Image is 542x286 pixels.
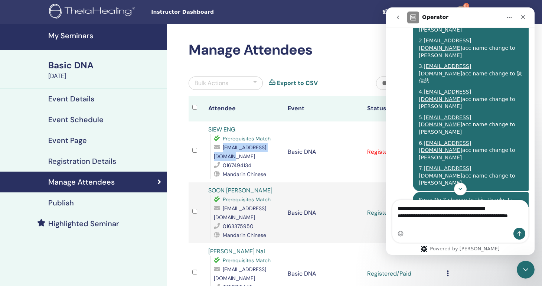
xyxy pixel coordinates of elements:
[208,126,235,133] a: SIEW ENG
[33,81,85,95] a: [EMAIL_ADDRESS][DOMAIN_NAME]
[33,158,85,171] a: [EMAIL_ADDRESS][DOMAIN_NAME]
[48,136,87,145] h4: Event Page
[214,144,266,160] span: [EMAIL_ADDRESS][DOMAIN_NAME]
[48,94,94,103] h4: Event Details
[195,79,228,88] div: Bulk Actions
[386,7,535,255] iframe: Intercom live chat
[376,5,449,19] a: Student Dashboard
[223,232,266,238] span: Mandarin Chinese
[127,220,139,232] button: Send a message…
[33,30,137,52] div: 2. acc name change to [PERSON_NAME]
[223,223,254,230] span: 0163375950
[48,178,115,186] h4: Manage Attendees
[208,247,265,255] a: [PERSON_NAME] Nai
[48,59,163,72] div: Basic DNA
[284,182,363,243] td: Basic DNA
[33,189,137,196] div: Sorry No.7 change to this, thanks ! :
[223,135,271,142] span: Prerequisites Match
[48,31,163,40] h4: My Seminars
[33,157,137,179] div: 7. acc name change to [PERSON_NAME]
[382,9,391,15] img: graduation-cap-white.svg
[33,107,85,120] a: [EMAIL_ADDRESS][DOMAIN_NAME]
[48,198,74,207] h4: Publish
[12,223,17,229] button: Emoji picker
[284,96,363,121] th: Event
[151,8,262,16] span: Instructor Dashboard
[33,132,137,154] div: 6. acc name change to [PERSON_NAME]
[33,55,137,77] div: 3. acc name change to 陳信慈
[68,175,81,188] button: Scroll to bottom
[48,157,116,166] h4: Registration Details
[517,261,535,279] iframe: Intercom live chat
[455,6,467,18] img: default.jpg
[205,96,284,121] th: Attendee
[463,3,469,9] span: 9+
[33,56,85,69] a: [EMAIL_ADDRESS][DOMAIN_NAME]
[33,30,85,43] a: [EMAIL_ADDRESS][DOMAIN_NAME]
[223,171,266,178] span: Mandarin Chinese
[223,257,271,264] span: Prerequisites Match
[223,196,271,203] span: Prerequisites Match
[189,42,458,59] h2: Manage Attendees
[208,186,272,194] a: SOON [PERSON_NAME]
[33,81,137,103] div: 4. acc name change to [PERSON_NAME]
[6,193,142,220] textarea: Message…
[33,107,137,129] div: 5. acc name change to [PERSON_NAME]
[48,72,163,81] div: [DATE]
[363,96,443,121] th: Status
[284,121,363,182] td: Basic DNA
[33,133,85,146] a: [EMAIL_ADDRESS][DOMAIN_NAME]
[214,266,266,282] span: [EMAIL_ADDRESS][DOMAIN_NAME]
[48,115,104,124] h4: Event Schedule
[49,4,138,20] img: logo.png
[223,162,251,169] span: 0167494134
[44,59,167,81] a: Basic DNA[DATE]
[214,205,266,221] span: [EMAIL_ADDRESS][DOMAIN_NAME]
[277,79,318,88] a: Export to CSV
[48,219,119,228] h4: Highlighted Seminar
